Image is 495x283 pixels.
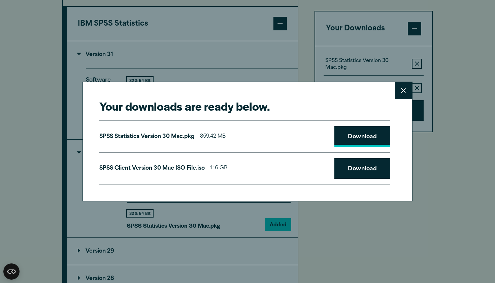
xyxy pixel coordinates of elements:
[334,126,390,147] a: Download
[3,263,20,280] button: Open CMP widget
[334,158,390,179] a: Download
[200,132,226,142] span: 859.42 MB
[210,164,227,173] span: 1.16 GB
[99,164,205,173] p: SPSS Client Version 30 Mac ISO File.iso
[99,98,390,114] h2: Your downloads are ready below.
[99,132,195,142] p: SPSS Statistics Version 30 Mac.pkg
